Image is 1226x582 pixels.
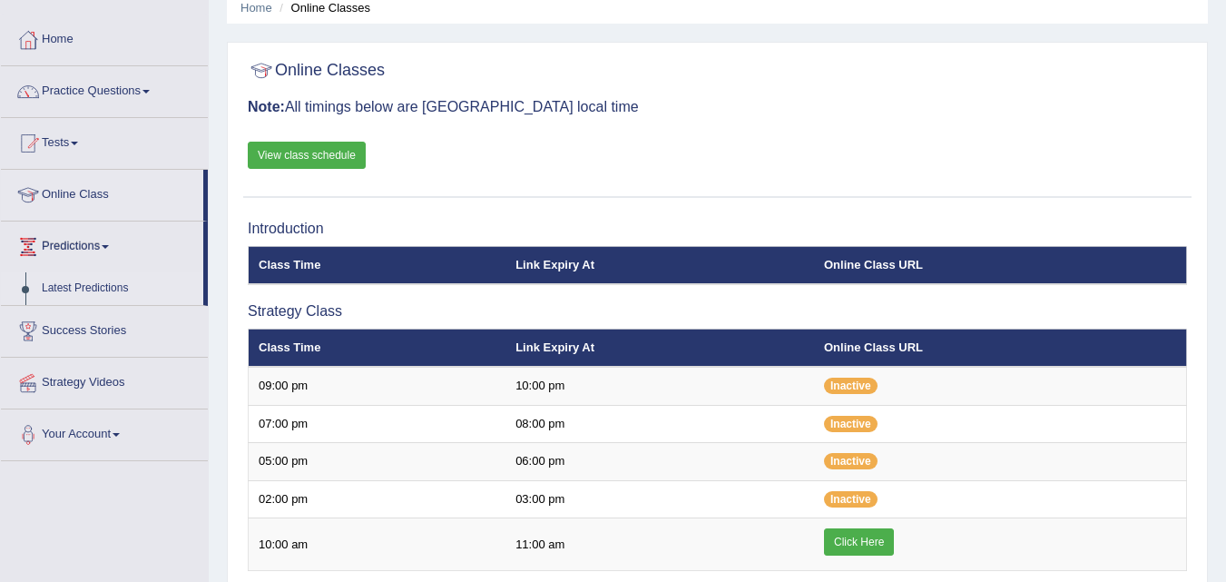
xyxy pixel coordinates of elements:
a: Home [1,15,208,60]
a: Click Here [824,528,894,556]
h3: Strategy Class [248,303,1187,320]
td: 03:00 pm [505,480,814,518]
h2: Online Classes [248,57,385,84]
td: 02:00 pm [249,480,506,518]
td: 05:00 pm [249,443,506,481]
td: 07:00 pm [249,405,506,443]
a: Tests [1,118,208,163]
a: Latest Predictions [34,272,203,305]
td: 11:00 am [505,518,814,571]
th: Link Expiry At [505,246,814,284]
span: Inactive [824,491,878,508]
a: View class schedule [248,142,366,169]
th: Class Time [249,246,506,284]
td: 08:00 pm [505,405,814,443]
td: 09:00 pm [249,367,506,405]
a: Online Class [1,170,203,215]
h3: Introduction [248,221,1187,237]
a: Strategy Videos [1,358,208,403]
td: 10:00 pm [505,367,814,405]
b: Note: [248,99,285,114]
th: Link Expiry At [505,329,814,367]
a: Your Account [1,409,208,455]
a: Practice Questions [1,66,208,112]
th: Class Time [249,329,506,367]
a: Success Stories [1,306,208,351]
h3: All timings below are [GEOGRAPHIC_DATA] local time [248,99,1187,115]
span: Inactive [824,453,878,469]
span: Inactive [824,378,878,394]
th: Online Class URL [814,329,1187,367]
a: Predictions [1,222,203,267]
a: Home [240,1,272,15]
td: 06:00 pm [505,443,814,481]
span: Inactive [824,416,878,432]
td: 10:00 am [249,518,506,571]
th: Online Class URL [814,246,1187,284]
